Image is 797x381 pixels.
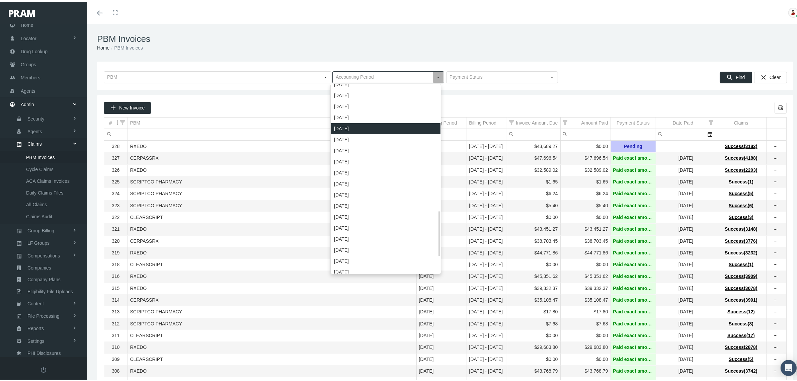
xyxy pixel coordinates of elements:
div: $39,332.37 [509,284,558,290]
a: Home [97,44,109,49]
div: Show Invoice actions [771,366,781,373]
span: File Processing [27,309,60,320]
td: Paid exact amount [611,305,656,316]
div: [DATE] [331,265,441,276]
td: [DATE] - [DATE] [467,139,507,151]
span: PHI Disclosures [27,346,61,357]
td: 312 [104,316,128,328]
span: Success(5) [729,355,753,360]
span: LF Groups [27,236,50,247]
span: Show filter options for column 'Amount Paid' [563,119,568,123]
td: [DATE] [656,222,716,234]
span: Success(1) [729,177,753,183]
div: Show Invoice actions [771,284,781,290]
div: $35,108.47 [509,295,558,302]
td: Column Invoice Amount Due [507,116,560,127]
div: [DATE] [331,232,441,243]
td: Paid exact amount [611,316,656,328]
div: Show Invoice actions [771,189,781,196]
div: Show Invoice actions [771,177,781,184]
div: $17.80 [509,307,558,313]
div: $32,589.02 [509,165,558,172]
span: Drug Lookup [21,44,48,56]
td: 314 [104,293,128,305]
td: Column Billing Period [467,116,507,127]
td: [DATE] [416,305,467,316]
div: $17.80 [563,307,608,313]
div: more [771,260,781,266]
div: more [771,366,781,373]
div: $0.00 [509,260,558,266]
div: $47,696.54 [563,153,608,160]
td: RXEDO [128,245,416,257]
div: Show Invoice actions [771,213,781,219]
td: 325 [104,175,128,186]
td: 328 [104,139,128,151]
td: 313 [104,305,128,316]
span: Show filter options for column 'Date Paid' [709,119,714,123]
span: Agents [21,83,35,96]
div: Show Invoice actions [771,272,781,278]
div: Show Invoice actions [771,331,781,337]
div: $44,771.86 [563,248,608,254]
td: [DATE] [416,234,467,245]
div: Show Invoice actions [771,153,781,160]
div: more [771,343,781,350]
div: [DATE] [331,133,441,144]
div: more [771,236,781,243]
span: Success(6) [729,201,753,207]
span: Content [27,296,44,308]
td: [DATE] - [DATE] [467,269,507,281]
div: [DATE] [331,166,441,177]
div: $45,351.62 [563,272,608,278]
div: more [771,213,781,219]
div: $1.65 [563,177,608,183]
div: [DATE] [331,221,441,232]
div: Data grid toolbar [104,100,787,112]
span: Success(3232) [725,248,757,254]
td: [DATE] - [DATE] [467,175,507,186]
span: Eligibility File Uploads [27,284,73,296]
td: SCRIPTCO PHARMACY [128,305,416,316]
td: [DATE] - [DATE] [467,364,507,375]
div: more [771,272,781,279]
td: [DATE] [416,175,467,186]
td: CERPASSRX [128,151,416,163]
span: Security [27,111,45,123]
span: Compensations [27,248,60,260]
td: [DATE] [656,364,716,375]
span: New Invoice [119,103,145,109]
td: Paid exact amount [611,257,656,269]
td: CERPASSRX [128,234,416,245]
div: Select [432,70,444,81]
span: Find [736,73,745,78]
span: Group Billing [27,223,54,235]
input: Filter cell [561,127,611,138]
span: Success(3182) [725,142,757,147]
td: [DATE] - [DATE] [467,222,507,234]
div: $39,332.37 [563,284,608,290]
div: $43,451.27 [509,224,558,231]
span: Claims Audit [26,209,52,221]
span: Groups [21,57,36,69]
div: Show Invoice actions [771,355,781,361]
span: Show filter options for column '#' [121,119,125,123]
td: [DATE] [656,175,716,186]
td: 309 [104,352,128,364]
span: Settings [27,334,45,345]
div: Select [320,70,331,81]
div: # [109,118,112,125]
td: [DATE] [656,257,716,269]
div: Show Invoice actions [771,342,781,349]
td: Paid exact amount [611,269,656,281]
td: Column Date Paid [656,116,716,127]
td: [DATE] [416,210,467,222]
div: Show Invoice actions [771,165,781,172]
td: Paid exact amount [611,245,656,257]
div: [DATE] [331,122,441,133]
td: 320 [104,234,128,245]
div: Find [720,70,752,82]
div: [DATE] [331,210,441,221]
div: $6.24 [563,189,608,195]
td: [DATE] - [DATE] [467,281,507,293]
